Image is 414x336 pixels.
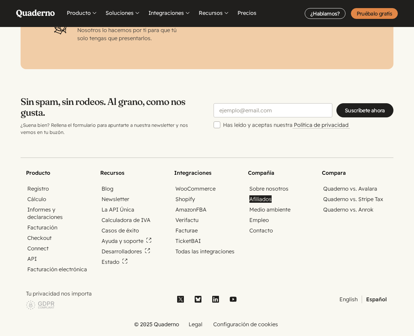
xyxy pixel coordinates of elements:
[174,195,196,203] a: Shopify
[100,206,136,214] a: La API Única
[293,121,350,129] a: Política de privacidad
[248,206,292,214] a: Medio ambiente
[187,320,204,328] a: Legal
[351,8,398,19] a: Pruébalo gratis
[100,248,151,255] a: Desarrolladores
[77,26,181,42] p: Nosotros lo hacemos por ti para que tú solo tengas que presentarlos.
[26,245,50,252] a: Connect
[26,234,53,242] a: Checkout
[26,265,88,273] a: Facturación electrónica
[100,237,153,245] a: Ayuda y soporte
[322,195,385,203] a: Quaderno vs. Stripe Tax
[100,169,166,177] h2: Recursos
[174,185,217,193] a: WooCommerce
[26,255,38,263] a: API
[248,296,388,303] ul: Selector de idioma
[322,206,375,214] a: Quaderno vs. Anrok
[26,206,92,221] a: Informes y declaraciones
[21,122,200,136] p: ¿Suena bien? Rellena el formulario para apuntarte a nuestra newsletter y nos vemos en tu buzón.
[174,227,199,234] a: Facturae
[212,320,279,328] a: Configuración de cookies
[134,320,179,328] li: © 2025 Quaderno
[26,195,48,203] a: Cálculo
[174,216,200,224] a: Verifactu
[26,289,166,298] p: Tu privacidad nos importa
[322,185,379,193] a: Quaderno vs. Avalara
[248,216,270,224] a: Empleo
[174,169,240,177] h2: Integraciones
[336,103,393,117] input: Suscríbete ahora
[100,185,115,193] a: Blog
[305,8,346,19] a: ¿Hablamos?
[26,169,92,177] h2: Producto
[174,206,208,214] a: AmazonFBA
[174,237,202,245] a: TicketBAI
[248,185,290,193] a: Sobre nosotros
[26,185,50,193] a: Registro
[100,216,152,224] a: Calculadora de IVA
[196,206,206,213] abbr: Fulfillment by Amazon
[100,227,140,234] a: Casos de éxito
[26,224,59,231] a: Facturación
[100,258,129,266] a: Estado
[322,169,388,177] h2: Compara
[21,96,200,118] h2: Sin spam, sin rodeos. Al grano, como nos gusta.
[100,195,131,203] a: Newsletter
[248,195,273,203] a: Afiliados
[248,227,274,234] a: Contacto
[338,296,359,303] a: English
[214,103,332,117] input: ejemplo@email.com
[174,248,236,255] a: Todas las integraciones
[26,169,388,328] nav: Site map
[223,121,393,129] label: Has leído y aceptas nuestra
[248,169,314,177] h2: Compañía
